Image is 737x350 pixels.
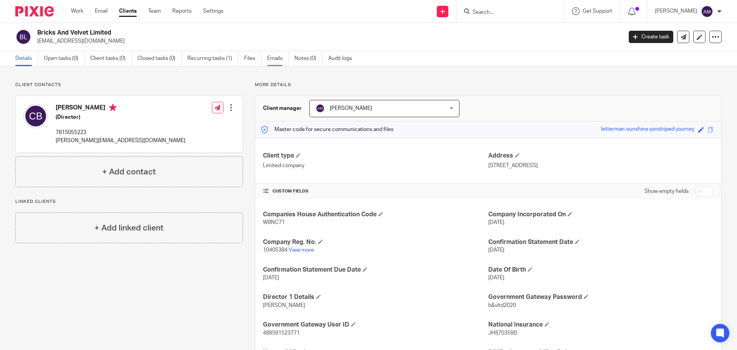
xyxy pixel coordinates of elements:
[56,113,185,121] h5: (Director)
[37,29,501,37] h2: Bricks And Velvet Limited
[289,247,314,253] a: View more
[15,199,243,205] p: Linked clients
[488,238,714,246] h4: Confirmation Statement Date
[701,5,713,18] img: svg%3E
[263,220,285,225] span: W8NC71
[187,51,238,66] a: Recurring tasks (1)
[263,152,488,160] h4: Client type
[488,162,714,169] p: [STREET_ADDRESS]
[15,6,54,17] img: Pixie
[263,303,305,308] span: [PERSON_NAME]
[263,162,488,169] p: Limited company
[261,126,393,133] p: Master code for secure communications and files
[263,211,488,219] h4: Companies House Authentication Code
[244,51,261,66] a: Files
[263,266,488,274] h4: Confirmation Statement Due Date
[488,266,714,274] h4: Date Of Birth
[23,104,48,128] img: svg%3E
[263,293,488,301] h4: Director 1 Details
[263,321,488,329] h4: Government Gateway User ID
[488,152,714,160] h4: Address
[330,106,372,111] span: [PERSON_NAME]
[102,166,156,178] h4: + Add contact
[488,321,714,329] h4: National Insurance
[263,247,288,253] span: 10405384
[263,105,302,112] h3: Client manager
[583,8,612,14] span: Get Support
[94,222,164,234] h4: + Add linked client
[316,104,325,113] img: svg%3E
[255,82,722,88] p: More details
[488,211,714,219] h4: Company Incorporated On
[263,330,300,336] span: 489591523771
[56,137,185,144] p: [PERSON_NAME][EMAIL_ADDRESS][DOMAIN_NAME]
[601,125,694,134] div: letterman-sunshine-pinstriped-journey
[37,37,617,45] p: [EMAIL_ADDRESS][DOMAIN_NAME]
[15,51,38,66] a: Details
[488,275,504,280] span: [DATE]
[488,247,504,253] span: [DATE]
[263,188,488,194] h4: CUSTOM FIELDS
[655,7,697,15] p: [PERSON_NAME]
[629,31,673,43] a: Create task
[472,9,541,16] input: Search
[44,51,84,66] a: Open tasks (0)
[137,51,182,66] a: Closed tasks (0)
[56,129,185,136] p: 7815055223
[263,275,279,280] span: [DATE]
[488,330,517,336] span: JH870359D
[267,51,289,66] a: Emails
[95,7,107,15] a: Email
[172,7,192,15] a: Reports
[71,7,83,15] a: Work
[203,7,223,15] a: Settings
[488,293,714,301] h4: Government Gateway Password
[488,303,516,308] span: b&vltd2020
[109,104,117,111] i: Primary
[148,7,161,15] a: Team
[15,82,243,88] p: Client contacts
[90,51,132,66] a: Client tasks (0)
[644,187,689,195] label: Show empty fields
[263,238,488,246] h4: Company Reg. No.
[119,7,137,15] a: Clients
[15,29,31,45] img: svg%3E
[488,220,504,225] span: [DATE]
[328,51,358,66] a: Audit logs
[294,51,322,66] a: Notes (0)
[56,104,185,113] h4: [PERSON_NAME]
